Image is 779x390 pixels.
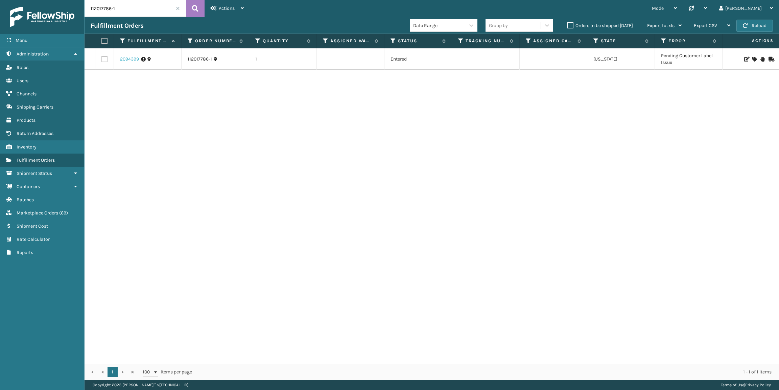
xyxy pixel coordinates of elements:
button: Reload [736,20,773,32]
span: Mode [652,5,664,11]
span: Export CSV [694,23,717,28]
span: Shipping Carriers [17,104,53,110]
td: Pending Customer Label Issue [655,48,723,70]
span: Users [17,78,28,84]
td: Entered [384,48,452,70]
span: items per page [143,367,192,377]
label: Tracking Number [466,38,506,44]
div: Group by [489,22,508,29]
label: Quantity [263,38,304,44]
span: Actions [731,35,778,46]
span: Fulfillment Orders [17,157,55,163]
span: Shipment Cost [17,223,48,229]
i: Mark as Shipped [769,57,773,62]
i: Assign Carrier and Warehouse [752,57,756,62]
span: Export to .xls [647,23,675,28]
img: logo [10,7,74,27]
td: 1 [249,48,317,70]
div: Date Range [413,22,466,29]
i: On Hold [760,57,764,62]
span: Administration [17,51,49,57]
span: Menu [16,38,27,43]
p: Copyright 2023 [PERSON_NAME]™ v [TECHNICAL_ID] [93,380,188,390]
td: [US_STATE] [587,48,655,70]
label: Order Number [195,38,236,44]
h3: Fulfillment Orders [91,22,143,30]
span: Shipment Status [17,170,52,176]
span: Actions [219,5,235,11]
span: Reports [17,250,33,255]
label: Assigned Carrier Service [533,38,574,44]
label: Assigned Warehouse [330,38,371,44]
span: ( 69 ) [59,210,68,216]
span: Roles [17,65,28,70]
span: Batches [17,197,34,203]
span: Channels [17,91,37,97]
span: Containers [17,184,40,189]
i: Edit [744,57,748,62]
a: Terms of Use [721,383,744,387]
span: Inventory [17,144,37,150]
span: Rate Calculator [17,236,50,242]
label: Error [668,38,709,44]
label: Status [398,38,439,44]
div: | [721,380,771,390]
a: 112017786-1 [188,56,212,63]
label: Fulfillment Order Id [127,38,168,44]
span: Products [17,117,36,123]
span: 100 [143,369,153,375]
span: Marketplace Orders [17,210,58,216]
label: Orders to be shipped [DATE] [567,23,633,28]
a: Privacy Policy [745,383,771,387]
div: 1 - 1 of 1 items [202,369,772,375]
span: Return Addresses [17,131,53,136]
a: 1 [108,367,118,377]
a: 2094399 [120,56,139,63]
label: State [601,38,642,44]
